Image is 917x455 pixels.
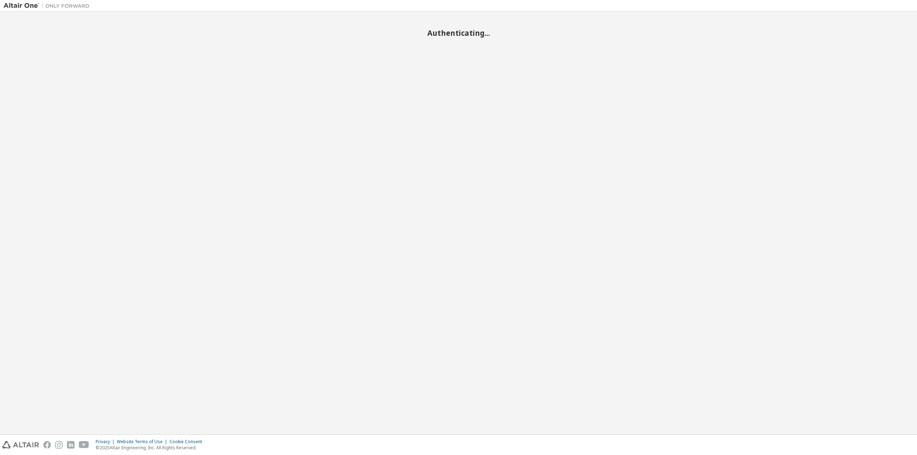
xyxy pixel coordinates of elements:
img: linkedin.svg [67,441,75,449]
img: altair_logo.svg [2,441,39,449]
div: Cookie Consent [169,439,206,445]
img: youtube.svg [79,441,89,449]
div: Privacy [96,439,117,445]
p: © 2025 Altair Engineering, Inc. All Rights Reserved. [96,445,206,451]
h2: Authenticating... [4,28,913,38]
img: instagram.svg [55,441,63,449]
div: Website Terms of Use [117,439,169,445]
img: facebook.svg [43,441,51,449]
img: Altair One [4,2,93,9]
